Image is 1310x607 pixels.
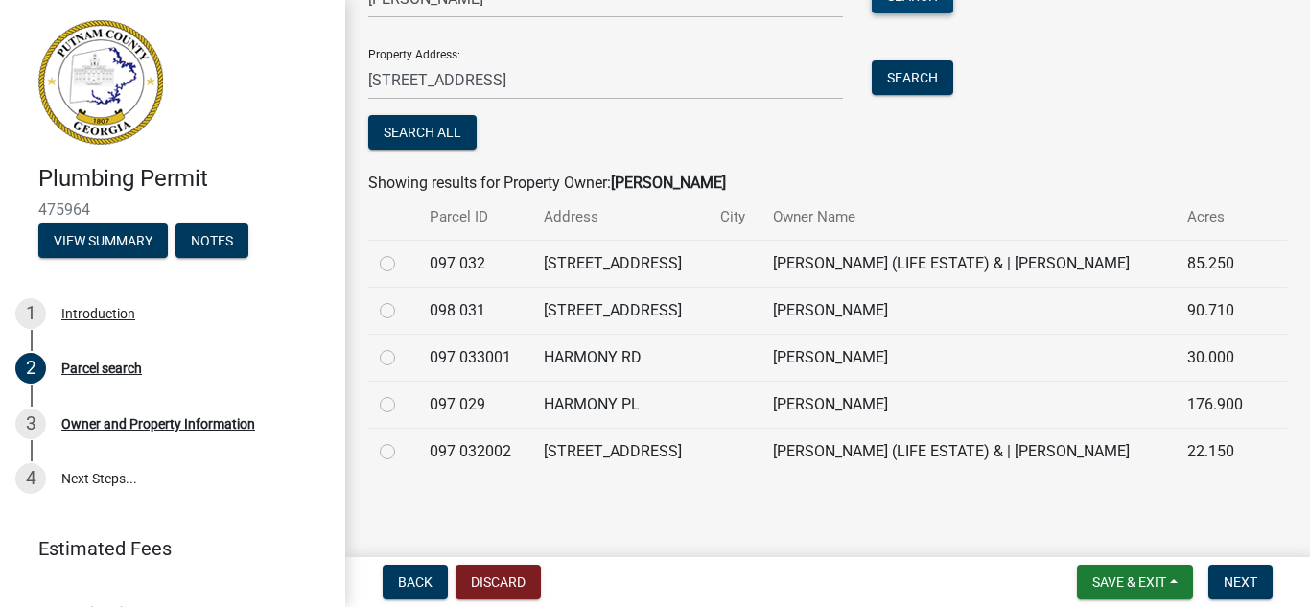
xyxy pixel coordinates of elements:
[418,240,532,287] td: 097 032
[418,334,532,381] td: 097 033001
[368,115,477,150] button: Search All
[1176,240,1262,287] td: 85.250
[1208,565,1273,599] button: Next
[15,353,46,384] div: 2
[15,463,46,494] div: 4
[418,428,532,475] td: 097 032002
[1224,574,1257,590] span: Next
[175,234,248,249] wm-modal-confirm: Notes
[38,200,307,219] span: 475964
[61,362,142,375] div: Parcel search
[761,240,1177,287] td: [PERSON_NAME] (LIFE ESTATE) & | [PERSON_NAME]
[761,428,1177,475] td: [PERSON_NAME] (LIFE ESTATE) & | [PERSON_NAME]
[38,234,168,249] wm-modal-confirm: Summary
[61,307,135,320] div: Introduction
[532,334,709,381] td: HARMONY RD
[15,409,46,439] div: 3
[709,195,761,240] th: City
[383,565,448,599] button: Back
[532,428,709,475] td: [STREET_ADDRESS]
[418,287,532,334] td: 098 031
[761,195,1177,240] th: Owner Name
[456,565,541,599] button: Discard
[1077,565,1193,599] button: Save & Exit
[61,417,255,431] div: Owner and Property Information
[398,574,433,590] span: Back
[761,287,1177,334] td: [PERSON_NAME]
[368,172,1287,195] div: Showing results for Property Owner:
[532,287,709,334] td: [STREET_ADDRESS]
[15,529,315,568] a: Estimated Fees
[611,174,726,192] strong: [PERSON_NAME]
[1176,334,1262,381] td: 30.000
[418,381,532,428] td: 097 029
[38,223,168,258] button: View Summary
[761,381,1177,428] td: [PERSON_NAME]
[38,20,163,145] img: Putnam County, Georgia
[761,334,1177,381] td: [PERSON_NAME]
[1092,574,1166,590] span: Save & Exit
[532,195,709,240] th: Address
[532,381,709,428] td: HARMONY PL
[1176,428,1262,475] td: 22.150
[1176,287,1262,334] td: 90.710
[38,165,330,193] h4: Plumbing Permit
[15,298,46,329] div: 1
[872,60,953,95] button: Search
[1176,195,1262,240] th: Acres
[418,195,532,240] th: Parcel ID
[175,223,248,258] button: Notes
[1176,381,1262,428] td: 176.900
[532,240,709,287] td: [STREET_ADDRESS]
